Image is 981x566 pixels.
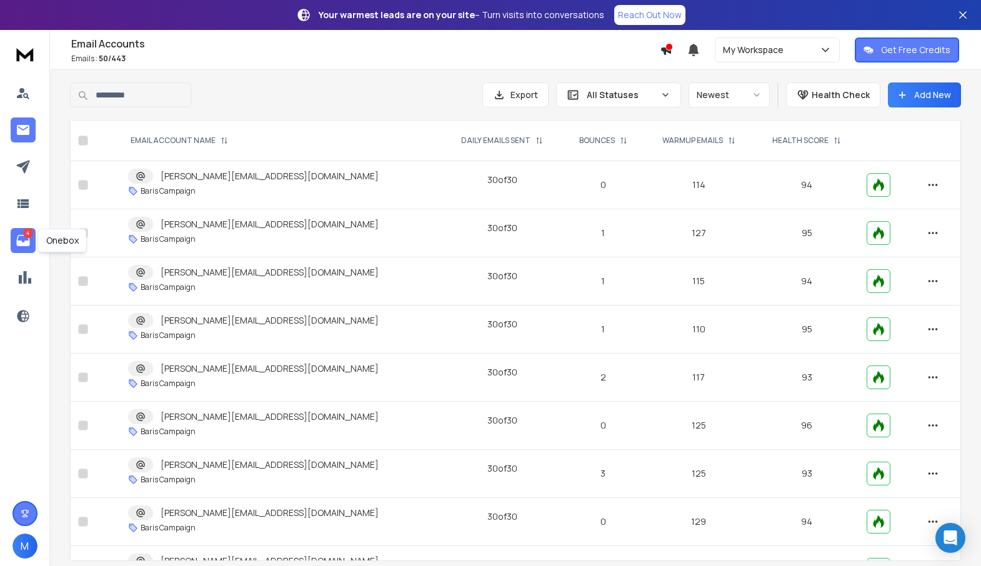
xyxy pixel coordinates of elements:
[614,5,685,25] a: Reach Out Now
[754,257,860,305] td: 94
[487,510,517,523] div: 30 of 30
[689,82,770,107] button: Newest
[662,136,723,146] p: WARMUP EMAILS
[12,534,37,559] button: M
[570,179,636,191] p: 0
[754,209,860,257] td: 95
[855,37,959,62] button: Get Free Credits
[786,82,880,107] button: Health Check
[12,42,37,66] img: logo
[71,54,660,64] p: Emails :
[570,467,636,480] p: 3
[11,228,36,253] a: 4
[812,89,870,101] p: Health Check
[618,9,682,21] p: Reach Out Now
[319,9,604,21] p: – Turn visits into conversations
[141,234,196,244] p: Baris Campaign
[161,507,379,519] p: [PERSON_NAME][EMAIL_ADDRESS][DOMAIN_NAME]
[644,450,754,498] td: 125
[570,275,636,287] p: 1
[141,427,196,437] p: Baris Campaign
[482,82,549,107] button: Export
[487,414,517,427] div: 30 of 30
[141,523,196,533] p: Baris Campaign
[71,36,660,51] h1: Email Accounts
[161,459,379,471] p: [PERSON_NAME][EMAIL_ADDRESS][DOMAIN_NAME]
[487,222,517,234] div: 30 of 30
[141,282,196,292] p: Baris Campaign
[487,366,517,379] div: 30 of 30
[570,515,636,528] p: 0
[161,314,379,327] p: [PERSON_NAME][EMAIL_ADDRESS][DOMAIN_NAME]
[487,270,517,282] div: 30 of 30
[487,318,517,330] div: 30 of 30
[319,9,475,21] strong: Your warmest leads are on your site
[570,371,636,384] p: 2
[888,82,961,107] button: Add New
[723,44,789,56] p: My Workspace
[161,170,379,182] p: [PERSON_NAME][EMAIL_ADDRESS][DOMAIN_NAME]
[754,354,860,402] td: 93
[141,186,196,196] p: Baris Campaign
[772,136,829,146] p: HEALTH SCORE
[644,161,754,209] td: 114
[644,209,754,257] td: 127
[99,53,126,64] span: 50 / 443
[754,161,860,209] td: 94
[570,419,636,432] p: 0
[131,136,228,146] div: EMAIL ACCOUNT NAME
[935,523,965,553] div: Open Intercom Messenger
[644,257,754,305] td: 115
[579,136,615,146] p: BOUNCES
[754,498,860,546] td: 94
[644,498,754,546] td: 129
[161,218,379,231] p: [PERSON_NAME][EMAIL_ADDRESS][DOMAIN_NAME]
[161,410,379,423] p: [PERSON_NAME][EMAIL_ADDRESS][DOMAIN_NAME]
[570,227,636,239] p: 1
[141,330,196,340] p: Baris Campaign
[161,362,379,375] p: [PERSON_NAME][EMAIL_ADDRESS][DOMAIN_NAME]
[754,305,860,354] td: 95
[881,44,950,56] p: Get Free Credits
[570,323,636,335] p: 1
[644,402,754,450] td: 125
[754,402,860,450] td: 96
[38,229,87,252] div: Onebox
[487,462,517,475] div: 30 of 30
[754,450,860,498] td: 93
[141,379,196,389] p: Baris Campaign
[161,266,379,279] p: [PERSON_NAME][EMAIL_ADDRESS][DOMAIN_NAME]
[487,174,517,186] div: 30 of 30
[587,89,655,101] p: All Statuses
[141,475,196,485] p: Baris Campaign
[461,136,530,146] p: DAILY EMAILS SENT
[644,354,754,402] td: 117
[644,305,754,354] td: 110
[23,228,33,238] p: 4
